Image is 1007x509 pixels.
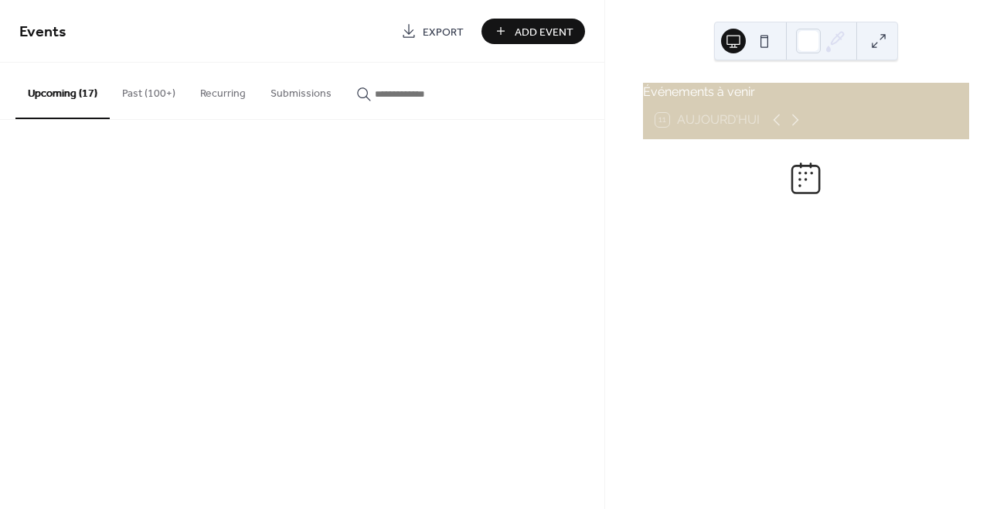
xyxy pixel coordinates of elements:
[481,19,585,44] button: Add Event
[188,63,258,118] button: Recurring
[110,63,188,118] button: Past (100+)
[15,63,110,119] button: Upcoming (17)
[643,83,969,101] div: Événements à venir
[258,63,344,118] button: Submissions
[390,19,475,44] a: Export
[515,24,573,40] span: Add Event
[423,24,464,40] span: Export
[19,17,66,47] span: Events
